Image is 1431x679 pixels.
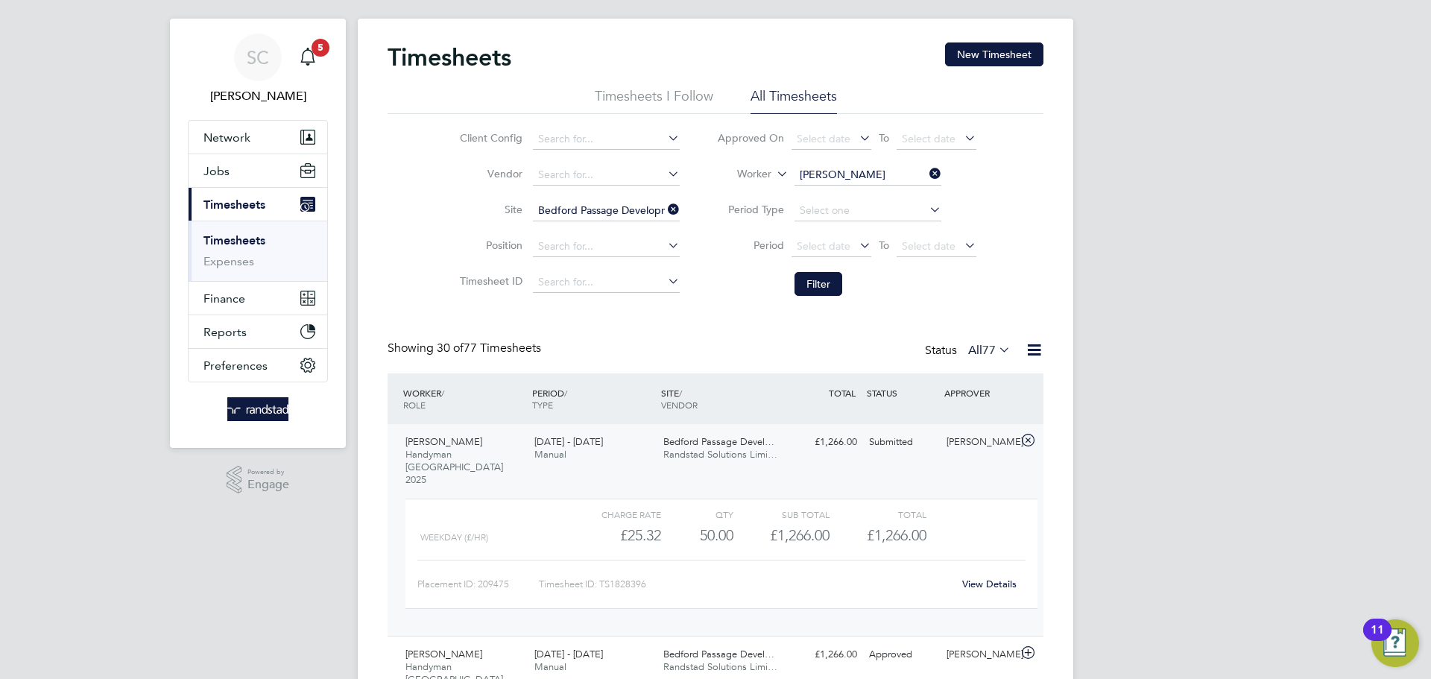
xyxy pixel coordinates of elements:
span: Bedford Passage Devel… [663,648,774,660]
span: TOTAL [829,387,856,399]
label: All [968,343,1011,358]
input: Search for... [533,165,680,186]
span: Preferences [203,359,268,373]
span: Randstad Solutions Limi… [663,448,777,461]
label: Position [455,239,522,252]
span: 30 of [437,341,464,356]
button: Finance [189,282,327,315]
div: STATUS [863,379,941,406]
div: PERIOD [528,379,657,418]
span: Weekday (£/HR) [420,532,488,543]
span: 5 [312,39,329,57]
div: [PERSON_NAME] [941,430,1018,455]
span: VENDOR [661,399,698,411]
span: £1,266.00 [867,526,926,544]
button: Open Resource Center, 11 new notifications [1371,619,1419,667]
input: Search for... [795,165,941,186]
button: Jobs [189,154,327,187]
div: Submitted [863,430,941,455]
span: / [679,387,682,399]
span: Manual [534,660,566,673]
span: Select date [902,239,955,253]
span: SC [247,48,269,67]
span: Engage [247,479,289,491]
label: Period [717,239,784,252]
li: All Timesheets [751,87,837,114]
span: [DATE] - [DATE] [534,648,603,660]
span: 77 Timesheets [437,341,541,356]
span: Select date [797,132,850,145]
nav: Main navigation [170,19,346,448]
span: Select date [797,239,850,253]
a: SC[PERSON_NAME] [188,34,328,105]
div: APPROVER [941,379,1018,406]
div: Timesheets [189,221,327,281]
label: Approved On [717,131,784,145]
label: Worker [704,167,771,182]
span: Handyman [GEOGRAPHIC_DATA] 2025 [405,448,503,486]
label: Timesheet ID [455,274,522,288]
li: Timesheets I Follow [595,87,713,114]
img: randstad-logo-retina.png [227,397,289,421]
div: QTY [661,505,733,523]
span: Reports [203,325,247,339]
input: Search for... [533,272,680,293]
span: / [564,387,567,399]
span: To [874,236,894,255]
span: Sophie Clemmence [188,87,328,105]
div: SITE [657,379,786,418]
label: Vendor [455,167,522,180]
label: Period Type [717,203,784,216]
span: Network [203,130,250,145]
span: Bedford Passage Devel… [663,435,774,448]
div: Status [925,341,1014,361]
a: View Details [962,578,1017,590]
span: Select date [902,132,955,145]
span: 77 [982,343,996,358]
span: To [874,128,894,148]
span: [DATE] - [DATE] [534,435,603,448]
a: Expenses [203,254,254,268]
a: 5 [293,34,323,81]
span: TYPE [532,399,553,411]
div: £25.32 [565,523,661,548]
button: Filter [795,272,842,296]
button: Network [189,121,327,154]
span: / [441,387,444,399]
div: 50.00 [661,523,733,548]
div: Total [830,505,926,523]
a: Go to home page [188,397,328,421]
span: [PERSON_NAME] [405,435,482,448]
div: 11 [1371,630,1384,649]
div: £1,266.00 [733,523,830,548]
div: Timesheet ID: TS1828396 [539,572,953,596]
span: [PERSON_NAME] [405,648,482,660]
div: WORKER [399,379,528,418]
span: Finance [203,291,245,306]
span: Jobs [203,164,230,178]
button: Timesheets [189,188,327,221]
div: Showing [388,341,544,356]
span: Randstad Solutions Limi… [663,660,777,673]
div: £1,266.00 [786,642,863,667]
div: Sub Total [733,505,830,523]
a: Powered byEngage [227,466,290,494]
span: ROLE [403,399,426,411]
h2: Timesheets [388,42,511,72]
div: £1,266.00 [786,430,863,455]
input: Search for... [533,236,680,257]
span: Powered by [247,466,289,479]
input: Search for... [533,129,680,150]
span: Manual [534,448,566,461]
button: New Timesheet [945,42,1043,66]
span: Timesheets [203,198,265,212]
button: Reports [189,315,327,348]
div: Approved [863,642,941,667]
input: Select one [795,200,941,221]
label: Client Config [455,131,522,145]
a: Timesheets [203,233,265,247]
label: Site [455,203,522,216]
div: Placement ID: 209475 [417,572,539,596]
div: [PERSON_NAME] [941,642,1018,667]
div: Charge rate [565,505,661,523]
